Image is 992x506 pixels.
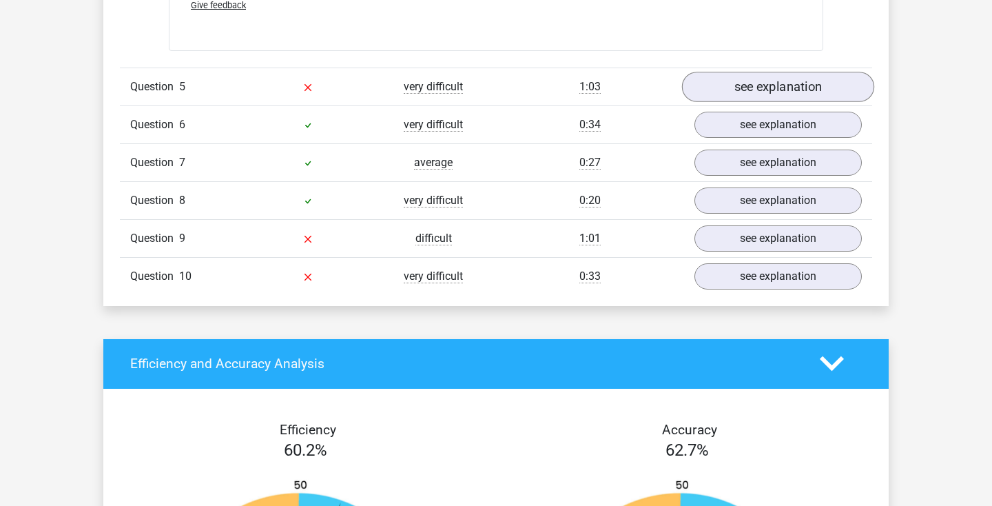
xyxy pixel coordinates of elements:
a: see explanation [682,72,874,102]
a: see explanation [694,225,862,252]
span: very difficult [404,80,463,94]
span: very difficult [404,194,463,208]
a: see explanation [694,150,862,176]
span: 60.2% [284,441,327,460]
span: 0:27 [579,156,601,170]
h4: Efficiency [130,422,486,438]
span: difficult [415,232,452,245]
a: see explanation [694,112,862,138]
span: 1:03 [579,80,601,94]
h4: Accuracy [512,422,867,438]
span: 6 [179,118,185,131]
span: very difficult [404,270,463,283]
span: 0:34 [579,118,601,132]
span: 7 [179,156,185,169]
span: Question [130,268,179,285]
span: 1:01 [579,232,601,245]
span: Question [130,117,179,133]
span: average [414,156,453,170]
span: 0:20 [579,194,601,208]
span: Question [130,230,179,247]
h4: Efficiency and Accuracy Analysis [130,356,799,372]
span: Question [130,192,179,209]
span: Question [130,79,179,95]
span: Question [130,154,179,171]
a: see explanation [694,263,862,290]
span: 0:33 [579,270,601,283]
span: 5 [179,80,185,93]
span: very difficult [404,118,463,132]
a: see explanation [694,188,862,214]
span: 10 [179,270,192,283]
span: 9 [179,232,185,245]
span: 62.7% [665,441,709,460]
span: 8 [179,194,185,207]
